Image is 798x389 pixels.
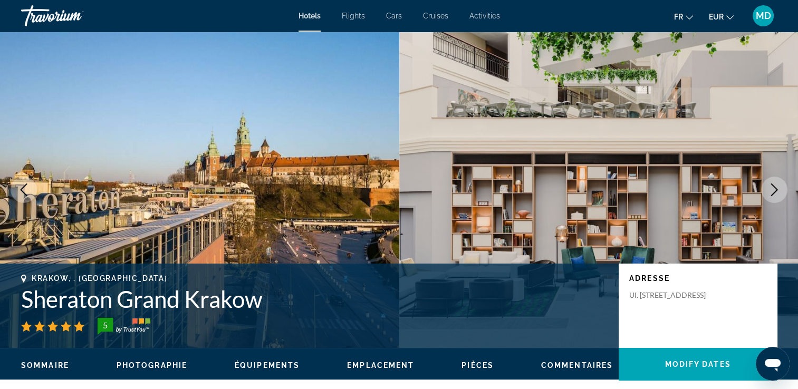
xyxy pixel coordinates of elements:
span: Krakow, , [GEOGRAPHIC_DATA] [32,274,167,283]
button: Modify Dates [619,348,777,381]
button: Previous image [11,177,37,203]
p: Ul. [STREET_ADDRESS] [629,290,714,300]
span: EUR [709,13,724,21]
span: MD [756,11,771,21]
button: Pièces [462,361,494,370]
a: Travorium [21,2,127,30]
span: fr [674,13,683,21]
iframe: Bouton de lancement de la fenêtre de messagerie [756,347,790,381]
button: Photographie [117,361,187,370]
img: TrustYou guest rating badge [98,318,150,335]
h1: Sheraton Grand Krakow [21,285,608,313]
a: Hotels [299,12,321,20]
button: Change currency [709,9,734,24]
button: Commentaires [541,361,613,370]
a: Cars [386,12,402,20]
button: User Menu [749,5,777,27]
div: 5 [94,319,116,332]
button: Équipements [235,361,300,370]
p: Adresse [629,274,766,283]
button: Change language [674,9,693,24]
a: Flights [342,12,365,20]
button: Emplacement [347,361,414,370]
button: Next image [761,177,787,203]
a: Activities [469,12,500,20]
a: Cruises [423,12,448,20]
button: Sommaire [21,361,69,370]
span: Modify Dates [665,360,730,368]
